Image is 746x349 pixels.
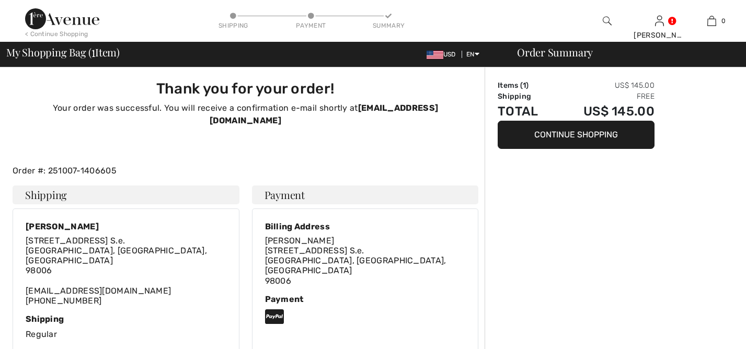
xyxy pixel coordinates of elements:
[210,103,438,125] strong: [EMAIL_ADDRESS][DOMAIN_NAME]
[555,80,655,91] td: US$ 145.00
[498,121,655,149] button: Continue Shopping
[686,15,737,27] a: 0
[721,16,726,26] span: 0
[498,102,555,121] td: Total
[603,15,612,27] img: search the website
[26,314,226,341] div: Regular
[26,222,226,231] div: [PERSON_NAME]
[25,8,99,29] img: 1ère Avenue
[26,236,207,276] span: [STREET_ADDRESS] S.e. [GEOGRAPHIC_DATA], [GEOGRAPHIC_DATA], [GEOGRAPHIC_DATA] 98006
[295,21,327,30] div: Payment
[265,246,446,286] span: [STREET_ADDRESS] S.e. [GEOGRAPHIC_DATA], [GEOGRAPHIC_DATA], [GEOGRAPHIC_DATA] 98006
[265,222,466,231] div: Billing Address
[498,91,555,102] td: Shipping
[680,318,736,344] iframe: Opens a widget where you can find more information
[373,21,404,30] div: Summary
[634,30,685,41] div: [PERSON_NAME]
[25,29,88,39] div: < Continue Shopping
[427,51,443,59] img: US Dollar
[252,185,479,204] h4: Payment
[504,47,740,57] div: Order Summary
[523,81,526,90] span: 1
[19,80,472,98] h3: Thank you for your order!
[13,185,239,204] h4: Shipping
[91,44,95,58] span: 1
[555,102,655,121] td: US$ 145.00
[26,314,226,324] div: Shipping
[707,15,716,27] img: My Bag
[265,294,466,304] div: Payment
[555,91,655,102] td: Free
[655,15,664,27] img: My Info
[19,102,472,127] p: Your order was successful. You will receive a confirmation e-mail shortly at
[217,21,249,30] div: Shipping
[265,236,335,246] span: [PERSON_NAME]
[498,80,555,91] td: Items ( )
[427,51,460,58] span: USD
[6,47,120,57] span: My Shopping Bag ( Item)
[26,236,226,306] div: [EMAIL_ADDRESS][DOMAIN_NAME] [PHONE_NUMBER]
[655,16,664,26] a: Sign In
[6,165,485,177] div: Order #: 251007-1406605
[466,51,479,58] span: EN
